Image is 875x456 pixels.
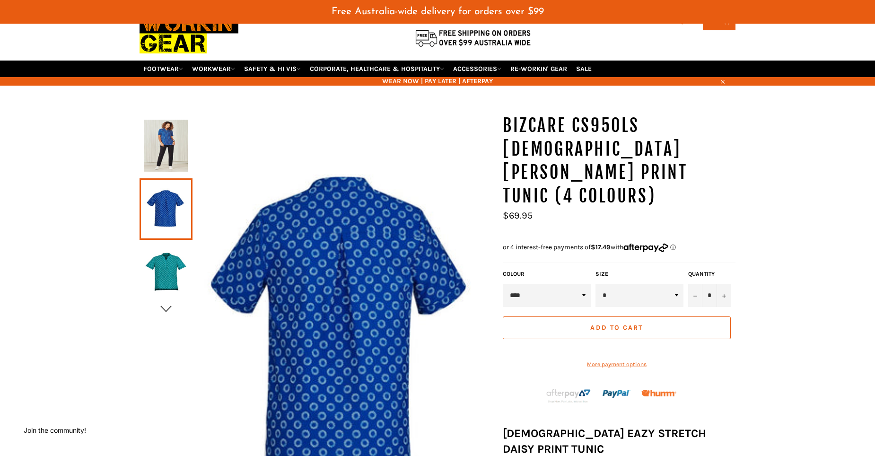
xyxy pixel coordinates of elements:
label: Size [595,270,683,278]
label: Quantity [688,270,731,278]
img: BIZCARE CS950LS LADIES EASY STRETCH DAISY PRINT TUNIC 3 COLOURS - Workin' Gear [144,246,188,298]
button: Reduce item quantity by one [688,284,702,307]
span: Add to Cart [590,324,643,332]
a: RE-WORKIN' GEAR [507,61,571,77]
button: Add to Cart [503,316,731,339]
img: BIZCARE CS950LS LADIES EASY STRETCH DAISY PRINT TUNIC 3 COLOURS - Workin' Gear [144,120,188,172]
a: FOOTWEAR [140,61,187,77]
a: CORPORATE, HEALTHCARE & HOSPITALITY [306,61,448,77]
button: Increase item quantity by one [717,284,731,307]
label: COLOUR [503,270,591,278]
a: SALE [572,61,595,77]
a: ACCESSORIES [449,61,505,77]
a: More payment options [503,360,731,368]
img: Afterpay-Logo-on-dark-bg_large.png [545,388,592,404]
img: Flat $9.95 shipping Australia wide [414,28,532,48]
span: Free Australia-wide delivery for orders over $99 [332,7,544,17]
h1: BIZCARE CS950LS [DEMOGRAPHIC_DATA] [PERSON_NAME] Print Tunic (4 colours) [503,114,735,208]
button: Join the community! [24,426,86,434]
span: WEAR NOW | PAY LATER | AFTERPAY [140,77,735,86]
a: WORKWEAR [188,61,239,77]
span: $69.95 [503,210,533,221]
img: Workin Gear leaders in Workwear, Safety Boots, PPE, Uniforms. Australia's No.1 in Workwear [140,7,238,60]
img: Humm_core_logo_RGB-01_300x60px_small_195d8312-4386-4de7-b182-0ef9b6303a37.png [641,390,676,397]
a: SAFETY & HI VIS [240,61,305,77]
img: paypal.png [603,380,630,408]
